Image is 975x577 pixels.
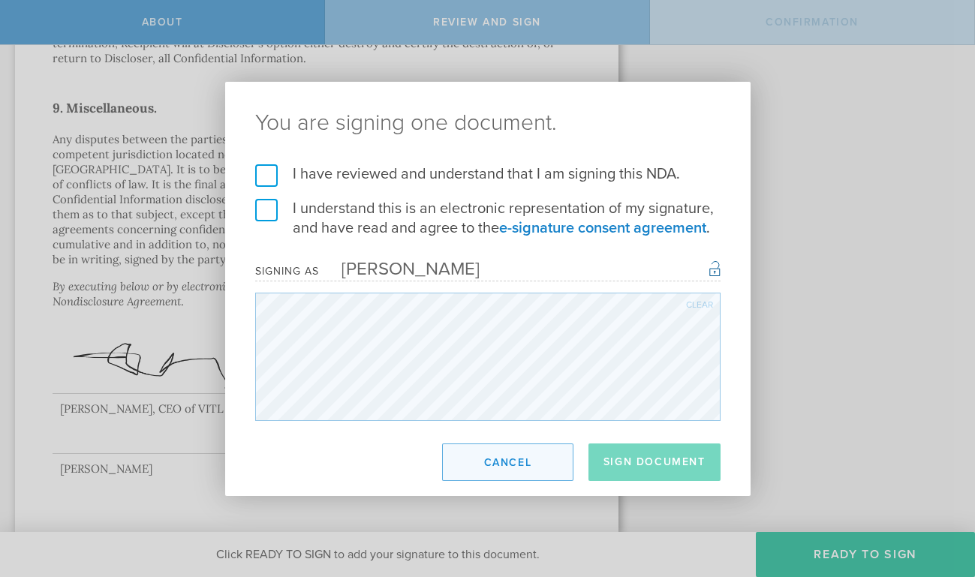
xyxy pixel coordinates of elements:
div: Signing as [255,265,319,278]
a: e-signature consent agreement [499,219,706,237]
button: Sign Document [588,443,721,481]
label: I have reviewed and understand that I am signing this NDA. [255,164,721,184]
iframe: Chat Widget [900,460,975,532]
button: Cancel [442,443,573,481]
div: [PERSON_NAME] [319,258,480,280]
ng-pluralize: You are signing one document. [255,112,721,134]
label: I understand this is an electronic representation of my signature, and have read and agree to the . [255,199,721,238]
